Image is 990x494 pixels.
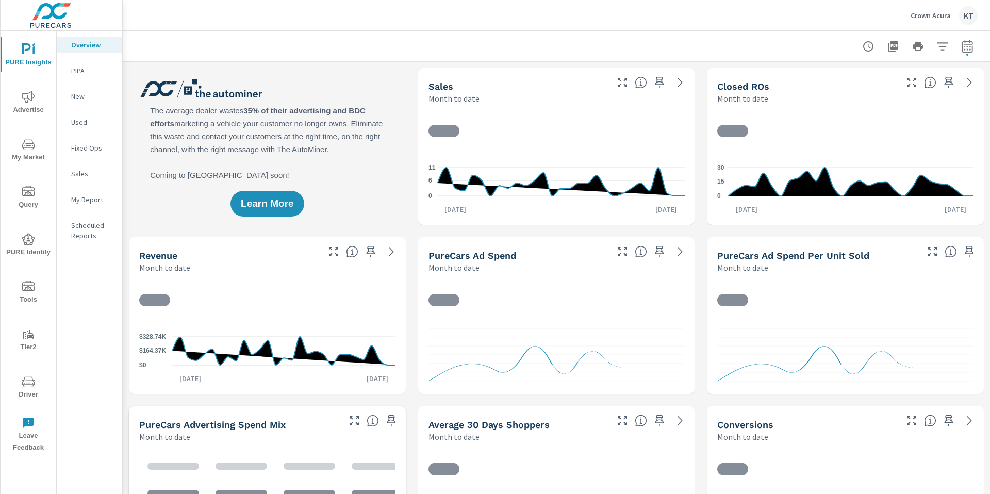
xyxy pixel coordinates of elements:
[4,43,53,69] span: PURE Insights
[139,431,190,443] p: Month to date
[241,199,293,208] span: Learn More
[346,245,358,258] span: Total sales revenue over the selected date range. [Source: This data is sourced from the dealer’s...
[362,243,379,260] span: Save this to your personalized report
[4,186,53,211] span: Query
[57,114,122,130] div: Used
[717,261,768,274] p: Month to date
[57,218,122,243] div: Scheduled Reports
[57,37,122,53] div: Overview
[325,243,342,260] button: Make Fullscreen
[651,413,668,429] span: Save this to your personalized report
[346,413,362,429] button: Make Fullscreen
[672,243,688,260] a: See more details in report
[71,65,114,76] p: PIPA
[940,74,957,91] span: Save this to your personalized report
[729,204,765,215] p: [DATE]
[651,243,668,260] span: Save this to your personalized report
[4,328,53,353] span: Tier2
[717,92,768,105] p: Month to date
[648,204,684,215] p: [DATE]
[911,11,951,20] p: Crown Acura
[428,261,480,274] p: Month to date
[924,415,936,427] span: The number of dealer-specified goals completed by a visitor. [Source: This data is provided by th...
[428,419,550,430] h5: Average 30 Days Shoppers
[172,373,208,384] p: [DATE]
[57,166,122,182] div: Sales
[903,413,920,429] button: Make Fullscreen
[635,76,647,89] span: Number of vehicles sold by the dealership over the selected date range. [Source: This data is sou...
[614,243,631,260] button: Make Fullscreen
[651,74,668,91] span: Save this to your personalized report
[428,92,480,105] p: Month to date
[924,76,936,89] span: Number of Repair Orders Closed by the selected dealership group over the selected time range. [So...
[139,419,286,430] h5: PureCars Advertising Spend Mix
[717,419,773,430] h5: Conversions
[57,63,122,78] div: PIPA
[71,194,114,205] p: My Report
[139,348,166,355] text: $164.37K
[139,261,190,274] p: Month to date
[672,74,688,91] a: See more details in report
[428,431,480,443] p: Month to date
[428,164,436,171] text: 11
[883,36,903,57] button: "Export Report to PDF"
[614,413,631,429] button: Make Fullscreen
[139,361,146,369] text: $0
[1,31,56,458] div: nav menu
[71,220,114,241] p: Scheduled Reports
[957,36,978,57] button: Select Date Range
[359,373,395,384] p: [DATE]
[961,74,978,91] a: See more details in report
[907,36,928,57] button: Print Report
[635,245,647,258] span: Total cost of media for all PureCars channels for the selected dealership group over the selected...
[71,40,114,50] p: Overview
[139,333,166,340] text: $328.74K
[367,415,379,427] span: This table looks at how you compare to the amount of budget you spend per channel as opposed to y...
[71,91,114,102] p: New
[717,81,769,92] h5: Closed ROs
[437,204,473,215] p: [DATE]
[383,413,400,429] span: Save this to your personalized report
[959,6,978,25] div: KT
[4,417,53,454] span: Leave Feedback
[717,431,768,443] p: Month to date
[4,91,53,116] span: Advertise
[961,243,978,260] span: Save this to your personalized report
[230,191,304,217] button: Learn More
[903,74,920,91] button: Make Fullscreen
[4,138,53,163] span: My Market
[383,243,400,260] a: See more details in report
[672,413,688,429] a: See more details in report
[57,192,122,207] div: My Report
[71,117,114,127] p: Used
[717,250,869,261] h5: PureCars Ad Spend Per Unit Sold
[428,81,453,92] h5: Sales
[428,192,432,200] text: 0
[614,74,631,91] button: Make Fullscreen
[717,192,721,200] text: 0
[57,140,122,156] div: Fixed Ops
[937,204,973,215] p: [DATE]
[924,243,940,260] button: Make Fullscreen
[717,178,724,186] text: 15
[932,36,953,57] button: Apply Filters
[635,415,647,427] span: A rolling 30 day total of daily Shoppers on the dealership website, averaged over the selected da...
[139,250,177,261] h5: Revenue
[4,281,53,306] span: Tools
[961,413,978,429] a: See more details in report
[57,89,122,104] div: New
[71,169,114,179] p: Sales
[428,177,432,184] text: 6
[4,375,53,401] span: Driver
[428,250,516,261] h5: PureCars Ad Spend
[940,413,957,429] span: Save this to your personalized report
[717,164,724,171] text: 30
[71,143,114,153] p: Fixed Ops
[4,233,53,258] span: PURE Identity
[945,245,957,258] span: Average cost of advertising per each vehicle sold at the dealer over the selected date range. The...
